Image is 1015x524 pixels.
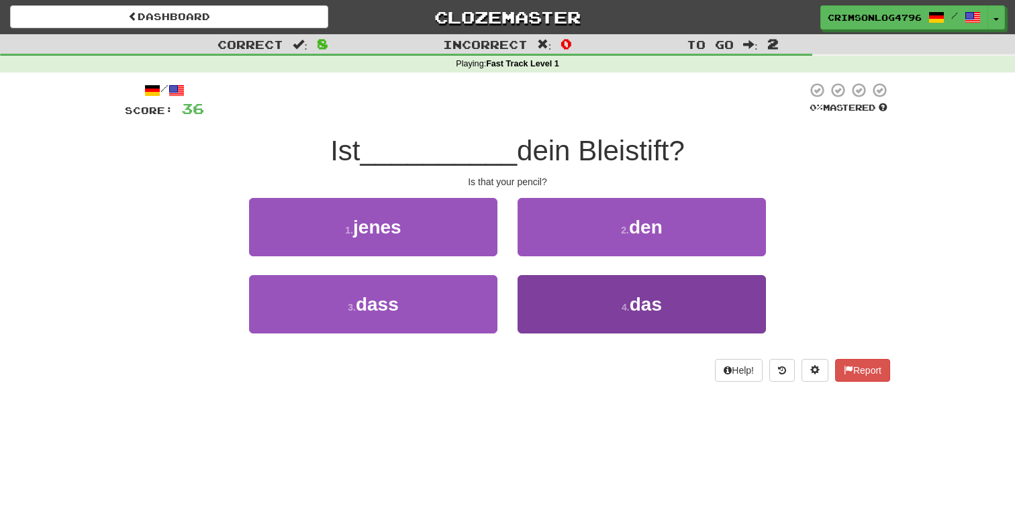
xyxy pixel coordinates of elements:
span: 0 % [810,102,823,113]
span: 0 [561,36,572,52]
span: Ist [330,135,360,166]
div: Is that your pencil? [125,175,890,189]
button: 3.dass [249,275,497,333]
span: / [951,11,958,20]
a: Clozemaster [348,5,667,29]
span: __________ [360,135,517,166]
span: Correct [217,38,283,51]
span: Score: [125,105,173,116]
small: 2 . [621,225,629,235]
a: Dashboard [10,5,328,28]
span: CrimsonLog4796 [828,11,922,23]
button: Round history (alt+y) [769,359,795,382]
strong: Fast Track Level 1 [486,59,559,68]
div: / [125,82,204,99]
span: To go [687,38,734,51]
div: Mastered [807,102,890,114]
button: Report [835,359,890,382]
span: : [743,39,758,50]
span: das [630,294,662,315]
button: 4.das [518,275,766,333]
small: 3 . [348,302,356,313]
button: 1.jenes [249,198,497,256]
a: CrimsonLog4796 / [820,5,988,30]
span: den [629,217,663,238]
button: Help! [715,359,763,382]
span: : [537,39,552,50]
button: 2.den [518,198,766,256]
span: 8 [317,36,328,52]
span: dass [356,294,399,315]
span: 2 [767,36,779,52]
span: 36 [181,100,204,117]
span: Incorrect [443,38,528,51]
small: 4 . [622,302,630,313]
span: : [293,39,307,50]
span: jenes [353,217,401,238]
span: dein Bleistift? [517,135,685,166]
small: 1 . [345,225,353,235]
